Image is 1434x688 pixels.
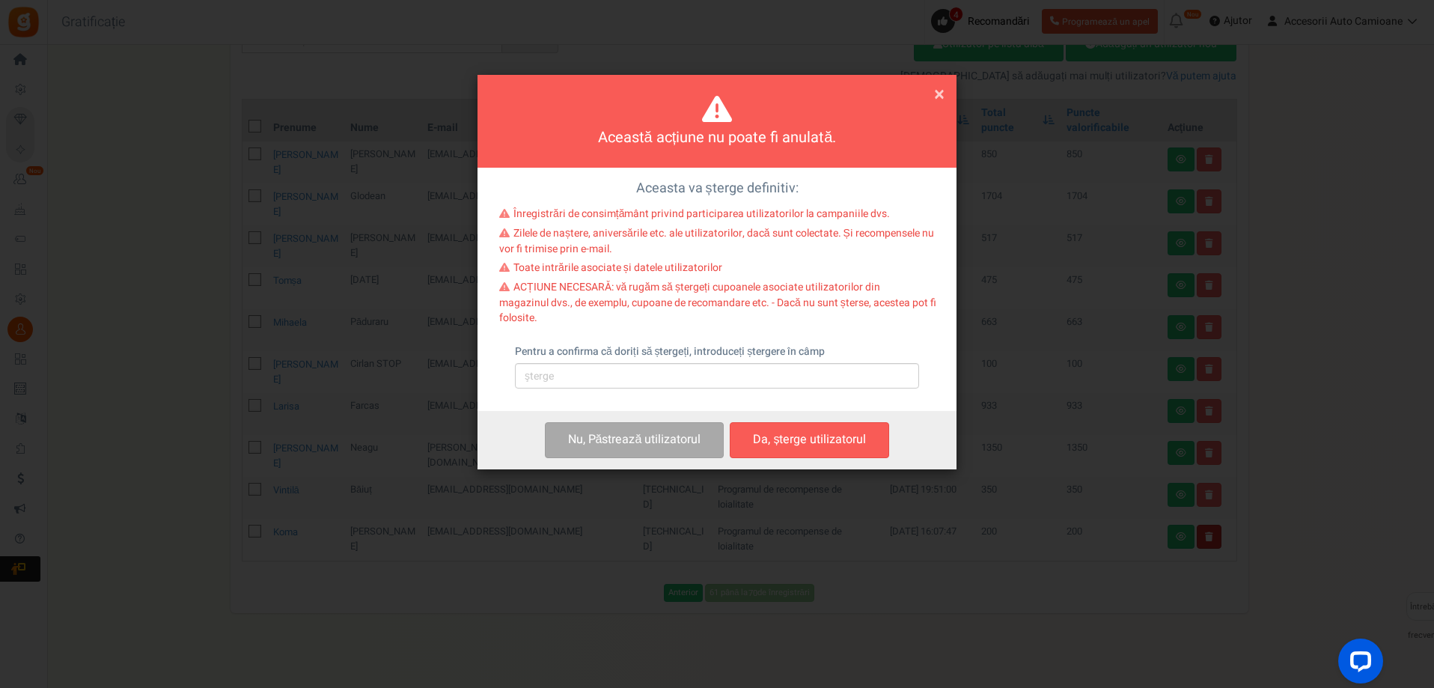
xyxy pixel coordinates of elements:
[513,206,890,222] font: Înregistrări de consimțământ privind participarea utilizatorilor la campaniile dvs.
[636,178,799,198] font: Aceasta va șterge definitiv:
[499,225,934,257] font: Zilele de naștere, aniversările etc. ale utilizatorilor, dacă sunt colectate. Și recompensele nu ...
[499,295,936,326] font: magazinul dvs., de exemplu, cupoane de recomandare etc. - Dacă nu sunt șterse, acestea pot fi fol...
[730,422,889,457] button: Da, șterge utilizatorul
[513,260,722,275] font: Toate intrările asociate și datele utilizatorilor
[515,344,825,359] font: Pentru a confirma că doriți să ștergeți, introduceți ștergere în câmp
[568,430,701,448] font: Nu, Păstrează utilizatorul
[934,80,945,109] font: ×
[515,363,919,389] input: şterge
[753,430,866,448] font: Da, șterge utilizatorul
[545,422,724,457] button: Nu, Păstrează utilizatorul
[598,127,837,148] font: Această acțiune nu poate fi anulată.
[513,279,880,295] font: ACȚIUNE NECESARĂ: vă rugăm să ștergeți cupoanele asociate utilizatorilor din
